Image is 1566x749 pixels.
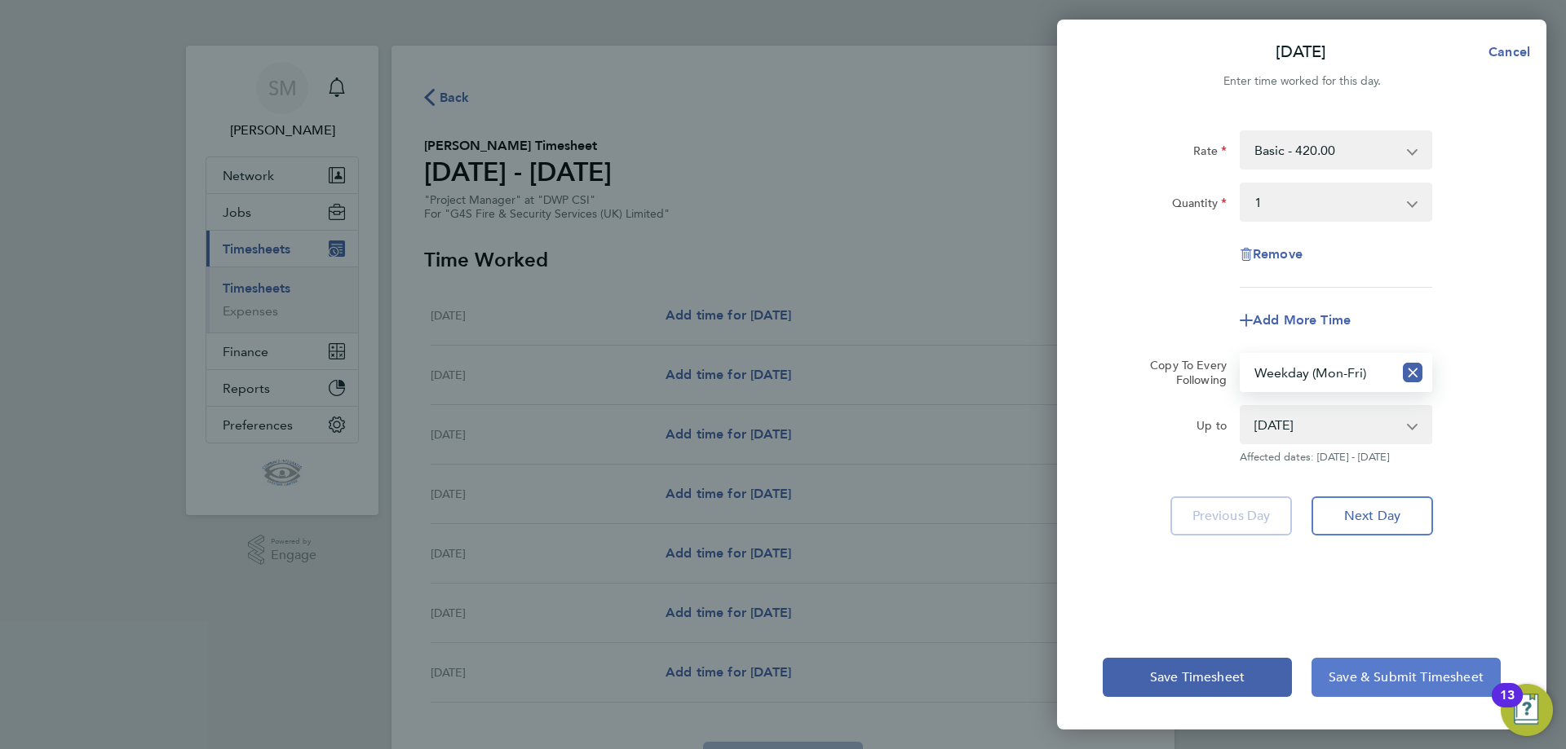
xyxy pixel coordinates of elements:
span: Save & Submit Timesheet [1329,669,1484,685]
span: Remove [1253,246,1303,262]
span: Next Day [1344,508,1400,524]
button: Reset selection [1403,355,1422,390]
label: Up to [1197,418,1227,438]
button: Add More Time [1240,314,1351,327]
span: Cancel [1484,44,1530,59]
button: Save & Submit Timesheet [1312,658,1501,697]
button: Remove [1240,248,1303,261]
label: Quantity [1172,196,1227,215]
div: Enter time worked for this day. [1057,72,1546,91]
span: Affected dates: [DATE] - [DATE] [1240,451,1432,464]
button: Open Resource Center, 13 new notifications [1501,684,1553,736]
span: Add More Time [1253,312,1351,328]
label: Rate [1193,143,1227,163]
div: 13 [1500,695,1515,716]
button: Next Day [1312,496,1433,535]
p: [DATE] [1276,41,1326,64]
button: Save Timesheet [1103,658,1292,697]
button: Cancel [1462,36,1546,68]
label: Copy To Every Following [1137,358,1227,387]
span: Save Timesheet [1150,669,1245,685]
